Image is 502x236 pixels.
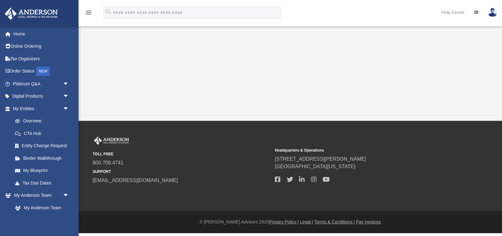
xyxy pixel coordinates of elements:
[9,127,79,140] a: CTA Hub
[93,160,123,165] a: 800.706.4741
[63,90,75,103] span: arrow_drop_down
[4,90,79,103] a: Digital Productsarrow_drop_down
[93,178,178,183] a: [EMAIL_ADDRESS][DOMAIN_NAME]
[93,137,130,145] img: Anderson Advisors Platinum Portal
[4,102,79,115] a: My Entitiesarrow_drop_down
[9,152,79,164] a: Binder Walkthrough
[356,219,381,224] a: Pay Invoices
[63,102,75,115] span: arrow_drop_down
[300,219,313,224] a: Legal |
[63,189,75,202] span: arrow_drop_down
[488,8,497,17] img: User Pic
[4,40,79,53] a: Online Ordering
[9,164,75,177] a: My Blueprint
[314,219,355,224] a: Terms & Conditions |
[93,151,270,157] small: TOLL FREE
[36,67,50,76] div: NEW
[85,9,92,16] i: menu
[9,214,75,227] a: Anderson System
[3,8,60,20] img: Anderson Advisors Platinum Portal
[9,115,79,127] a: Overview
[4,28,79,40] a: Home
[4,189,75,202] a: My Anderson Teamarrow_drop_down
[9,140,79,152] a: Entity Change Request
[275,164,355,169] a: [GEOGRAPHIC_DATA][US_STATE]
[269,219,299,224] a: Privacy Policy |
[275,147,453,153] small: Headquarters & Operations
[4,65,79,78] a: Order StatusNEW
[85,12,92,16] a: menu
[9,201,72,214] a: My Anderson Team
[9,177,79,189] a: Tax Due Dates
[275,156,366,162] a: [STREET_ADDRESS][PERSON_NAME]
[79,219,502,225] div: © [PERSON_NAME] Advisors 2025
[4,78,79,90] a: Platinum Q&Aarrow_drop_down
[93,169,270,174] small: SUPPORT
[4,52,79,65] a: Tax Organizers
[105,8,112,15] i: search
[63,78,75,90] span: arrow_drop_down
